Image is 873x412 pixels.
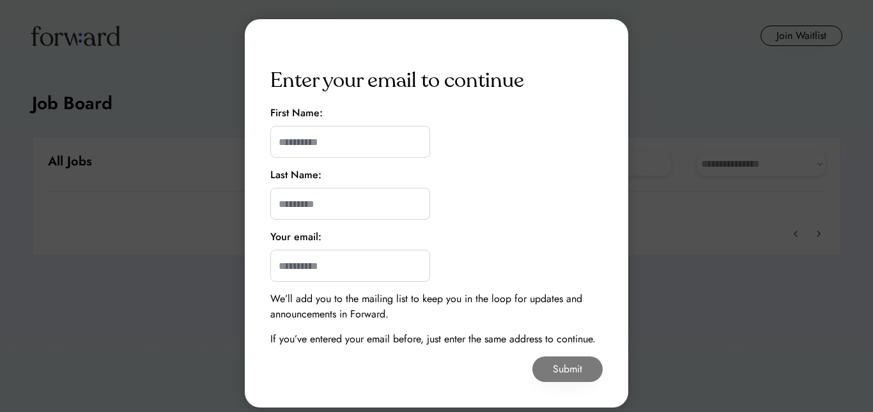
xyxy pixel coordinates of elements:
[270,65,524,96] div: Enter your email to continue
[270,332,596,347] div: If you’ve entered your email before, just enter the same address to continue.
[270,105,323,121] div: First Name:
[592,45,603,56] img: yH5BAEAAAAALAAAAAABAAEAAAIBRAA7
[532,356,603,382] button: Submit
[270,291,603,322] div: We’ll add you to the mailing list to keep you in the loop for updates and announcements in Forward.
[270,167,321,183] div: Last Name:
[270,229,321,245] div: Your email:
